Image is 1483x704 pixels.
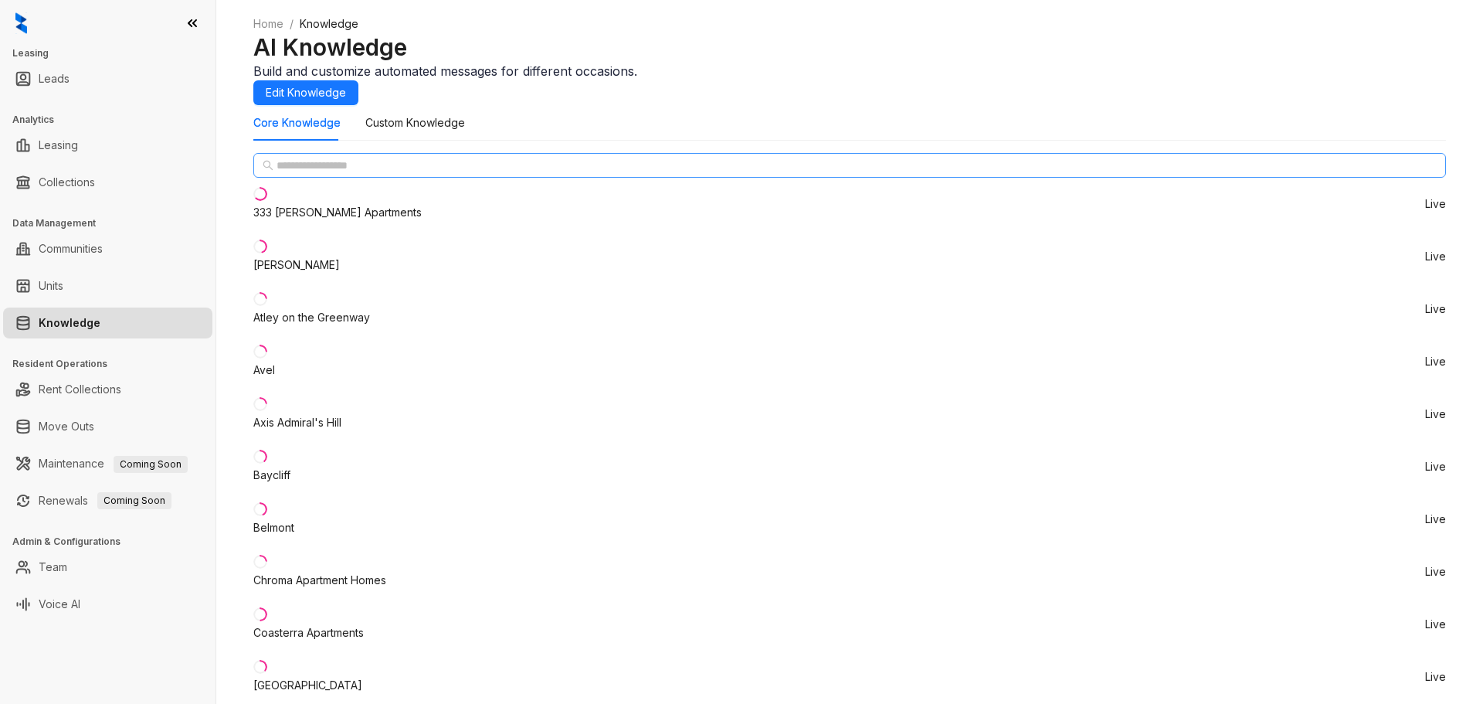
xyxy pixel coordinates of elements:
a: Team [39,552,67,583]
div: [GEOGRAPHIC_DATA] [253,677,362,694]
div: [PERSON_NAME] [253,257,340,274]
li: Renewals [3,485,212,516]
h3: Leasing [12,46,215,60]
a: Voice AI [39,589,80,620]
a: Communities [39,233,103,264]
div: 333 [PERSON_NAME] Apartments [253,204,422,221]
span: Live [1425,409,1446,420]
span: Edit Knowledge [266,84,346,101]
h3: Analytics [12,113,215,127]
span: Live [1425,356,1446,367]
span: Live [1425,251,1446,262]
h2: AI Knowledge [253,32,1446,62]
div: Custom Knowledge [365,114,465,131]
a: Rent Collections [39,374,121,405]
a: Home [250,15,287,32]
li: Team [3,552,212,583]
li: / [290,15,294,32]
span: Coming Soon [97,492,171,509]
button: Edit Knowledge [253,80,358,105]
a: RenewalsComing Soon [39,485,171,516]
div: Belmont [253,519,294,536]
img: logo [15,12,27,34]
h3: Data Management [12,216,215,230]
h3: Admin & Configurations [12,535,215,549]
span: Live [1425,199,1446,209]
a: Knowledge [39,308,100,338]
div: Core Knowledge [253,114,341,131]
li: Leasing [3,130,212,161]
div: Axis Admiral's Hill [253,414,341,431]
div: Avel [253,362,275,379]
a: Leasing [39,130,78,161]
li: Units [3,270,212,301]
span: Live [1425,566,1446,577]
li: Communities [3,233,212,264]
li: Collections [3,167,212,198]
span: Live [1425,672,1446,682]
div: Atley on the Greenway [253,309,370,326]
div: Chroma Apartment Homes [253,572,386,589]
span: Live [1425,619,1446,630]
span: search [263,160,273,171]
span: Knowledge [300,17,358,30]
li: Leads [3,63,212,94]
li: Move Outs [3,411,212,442]
li: Knowledge [3,308,212,338]
span: Live [1425,304,1446,315]
h3: Resident Operations [12,357,215,371]
span: Live [1425,514,1446,525]
a: Collections [39,167,95,198]
span: Live [1425,461,1446,472]
div: Coasterra Apartments [253,624,364,641]
a: Units [39,270,63,301]
li: Rent Collections [3,374,212,405]
li: Voice AI [3,589,212,620]
div: Build and customize automated messages for different occasions. [253,62,1446,80]
span: Coming Soon [114,456,188,473]
a: Leads [39,63,70,94]
a: Move Outs [39,411,94,442]
li: Maintenance [3,448,212,479]
div: Baycliff [253,467,290,484]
